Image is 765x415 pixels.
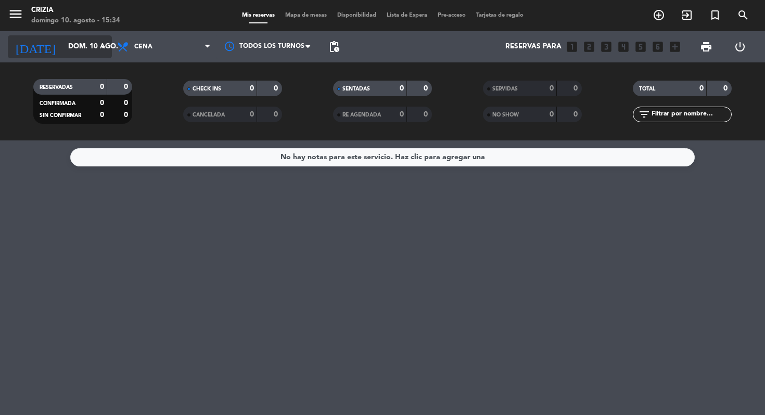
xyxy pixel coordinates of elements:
[97,41,109,53] i: arrow_drop_down
[737,9,749,21] i: search
[639,86,655,92] span: TOTAL
[505,43,562,51] span: Reservas para
[424,85,430,92] strong: 0
[550,111,554,118] strong: 0
[709,9,721,21] i: turned_in_not
[8,6,23,22] i: menu
[250,85,254,92] strong: 0
[124,111,130,119] strong: 0
[274,85,280,92] strong: 0
[582,40,596,54] i: looks_two
[100,111,104,119] strong: 0
[8,35,63,58] i: [DATE]
[328,41,340,53] span: pending_actions
[681,9,693,21] i: exit_to_app
[193,86,221,92] span: CHECK INS
[600,40,613,54] i: looks_3
[734,41,746,53] i: power_settings_new
[699,85,704,92] strong: 0
[424,111,430,118] strong: 0
[634,40,647,54] i: looks_5
[332,12,381,18] span: Disponibilidad
[40,113,81,118] span: SIN CONFIRMAR
[700,41,712,53] span: print
[193,112,225,118] span: CANCELADA
[617,40,630,54] i: looks_4
[100,83,104,90] strong: 0
[653,9,665,21] i: add_circle_outline
[250,111,254,118] strong: 0
[342,112,381,118] span: RE AGENDADA
[381,12,432,18] span: Lista de Espera
[237,12,280,18] span: Mis reservas
[400,111,404,118] strong: 0
[280,12,332,18] span: Mapa de mesas
[40,101,75,106] span: CONFIRMADA
[400,85,404,92] strong: 0
[565,40,579,54] i: looks_one
[651,109,731,120] input: Filtrar por nombre...
[492,86,518,92] span: SERVIDAS
[342,86,370,92] span: SENTADAS
[638,108,651,121] i: filter_list
[668,40,682,54] i: add_box
[550,85,554,92] strong: 0
[274,111,280,118] strong: 0
[31,16,120,26] div: domingo 10. agosto - 15:34
[651,40,665,54] i: looks_6
[492,112,519,118] span: NO SHOW
[723,31,758,62] div: LOG OUT
[100,99,104,107] strong: 0
[723,85,730,92] strong: 0
[573,85,580,92] strong: 0
[124,83,130,90] strong: 0
[40,85,73,90] span: RESERVADAS
[31,5,120,16] div: Crizia
[432,12,471,18] span: Pre-acceso
[280,151,485,163] div: No hay notas para este servicio. Haz clic para agregar una
[134,43,152,50] span: Cena
[573,111,580,118] strong: 0
[471,12,529,18] span: Tarjetas de regalo
[124,99,130,107] strong: 0
[8,6,23,25] button: menu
